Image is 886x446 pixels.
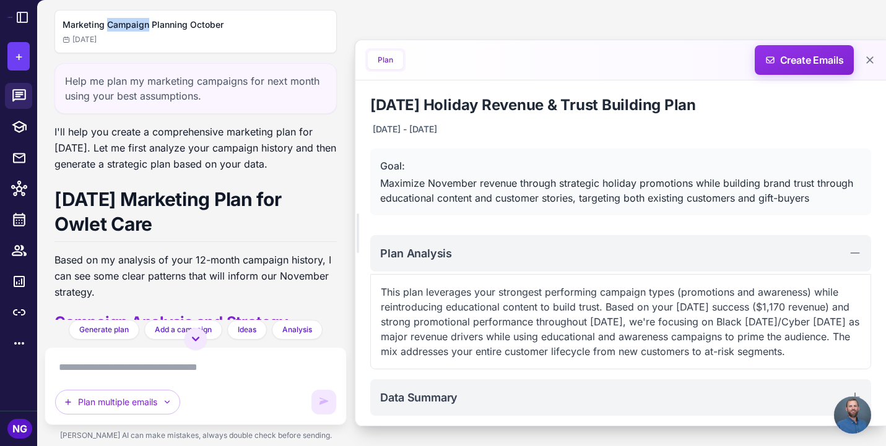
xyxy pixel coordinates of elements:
[368,51,403,69] button: Plan
[380,389,458,406] h2: Data Summary
[380,158,861,173] div: Goal:
[54,312,337,332] h2: Campaign Analysis and Strategy
[15,47,23,66] span: +
[750,45,859,75] span: Create Emails
[370,95,871,115] h1: [DATE] Holiday Revenue & Trust Building Plan
[54,252,337,300] p: Based on my analysis of your 12-month campaign history, I can see some clear patterns that will i...
[381,285,861,359] p: This plan leverages your strongest performing campaign types (promotions and awareness) while rei...
[272,320,323,340] button: Analysis
[380,176,861,205] div: Maximize November revenue through strategic holiday promotions while building brand trust through...
[380,245,452,262] h2: Plan Analysis
[63,18,329,32] h2: Marketing Campaign Planning October
[155,324,212,335] span: Add a campaign
[63,34,97,45] span: [DATE]
[238,324,256,335] span: Ideas
[7,42,30,71] button: +
[79,324,129,335] span: Generate plan
[54,187,337,242] h1: [DATE] Marketing Plan for Owlet Care
[834,397,871,434] div: Open chat
[54,124,337,172] p: I'll help you create a comprehensive marketing plan for [DATE]. Let me first analyze your campaig...
[55,390,180,414] button: Plan multiple emails
[54,63,337,114] div: Help me plan my marketing campaigns for next month using your best assumptions.
[45,425,347,446] div: [PERSON_NAME] AI can make mistakes, always double check before sending.
[69,320,139,340] button: Generate plan
[755,45,854,75] button: Create Emails
[282,324,312,335] span: Analysis
[227,320,267,340] button: Ideas
[7,419,32,439] div: NG
[370,120,440,139] div: [DATE] - [DATE]
[144,320,222,340] button: Add a campaign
